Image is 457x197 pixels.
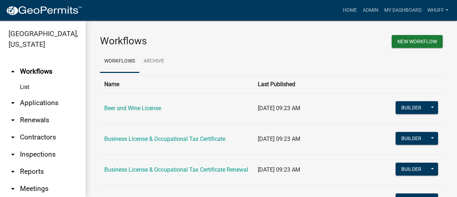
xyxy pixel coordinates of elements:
a: My Dashboard [381,4,425,17]
span: [DATE] 09:23 AM [258,136,300,142]
i: arrow_drop_down [9,133,17,142]
a: whuff [425,4,451,17]
button: Builder [396,101,427,114]
span: [DATE] 09:23 AM [258,166,300,173]
button: Builder [396,163,427,176]
i: arrow_drop_up [9,67,17,76]
a: Business License & Occupational Tax Certificate [104,136,225,142]
a: Archive [139,50,169,73]
a: Workflows [100,50,139,73]
a: Business License & Occupational Tax Certificate Renewal [104,166,248,173]
i: arrow_drop_down [9,167,17,176]
th: Last Published [253,75,391,93]
i: arrow_drop_down [9,116,17,124]
a: Home [340,4,360,17]
th: Name [100,75,253,93]
a: Admin [360,4,381,17]
span: [DATE] 09:23 AM [258,105,300,112]
button: New Workflow [392,35,443,48]
i: arrow_drop_down [9,184,17,193]
i: arrow_drop_down [9,99,17,107]
h3: Workflows [100,35,266,47]
a: Beer and Wine License [104,105,161,112]
i: arrow_drop_down [9,150,17,159]
button: Builder [396,132,427,145]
